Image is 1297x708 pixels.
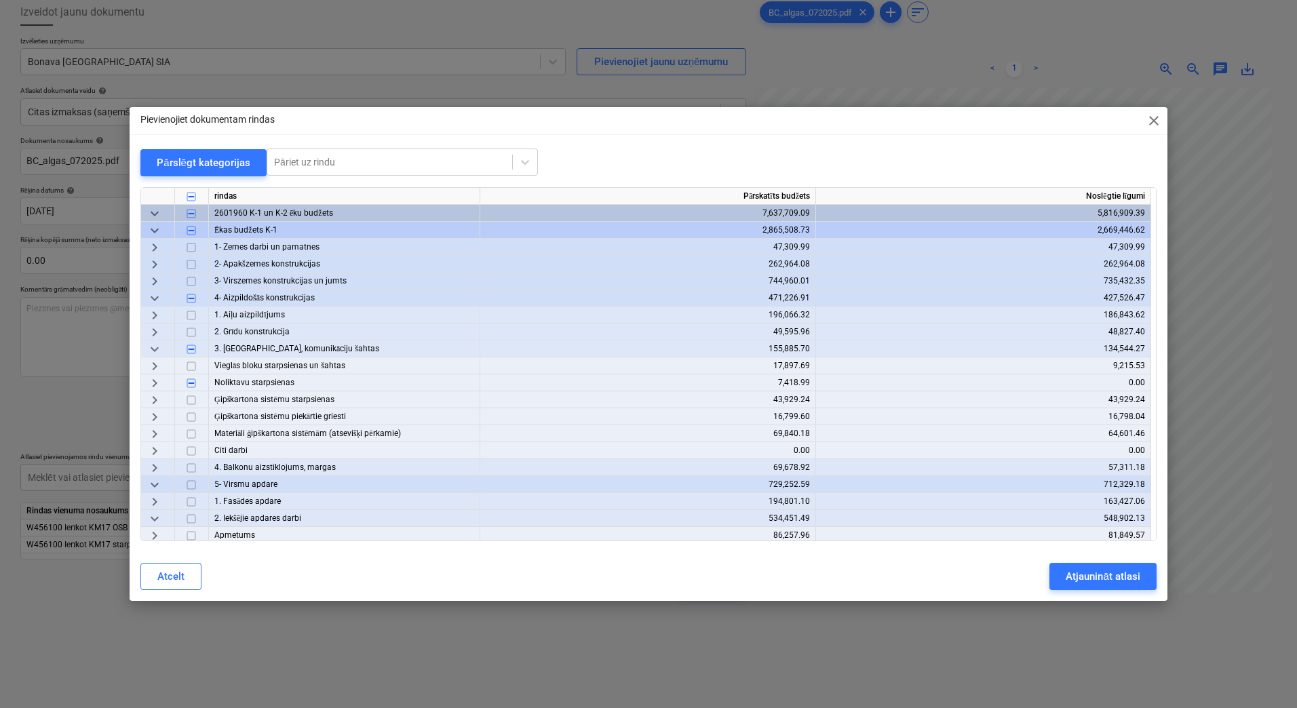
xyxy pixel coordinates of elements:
[147,239,163,256] span: keyboard_arrow_right
[480,188,816,205] div: Pārskatīts budžets
[214,361,345,370] span: Vieglās bloku starpsienas un šahtas
[486,510,810,527] div: 534,451.49
[486,323,810,340] div: 49,595.96
[486,307,810,323] div: 196,066.32
[486,425,810,442] div: 69,840.18
[214,276,347,286] span: 3- Virszemes konstrukcijas un jumts
[486,256,810,273] div: 262,964.08
[214,327,290,336] span: 2. Grīdu konstrukcija
[486,527,810,544] div: 86,257.96
[214,446,248,455] span: Citi darbi
[147,477,163,493] span: keyboard_arrow_down
[821,527,1145,544] div: 81,849.57
[147,222,163,239] span: keyboard_arrow_down
[214,378,294,387] span: Noliktavu starpsienas
[147,392,163,408] span: keyboard_arrow_right
[147,358,163,374] span: keyboard_arrow_right
[147,409,163,425] span: keyboard_arrow_right
[147,460,163,476] span: keyboard_arrow_right
[486,340,810,357] div: 155,885.70
[209,188,480,205] div: rindas
[486,290,810,307] div: 471,226.91
[214,242,320,252] span: 1- Zemes darbi un pamatnes
[214,259,320,269] span: 2- Apakšzemes konstrukcijas
[214,496,281,506] span: 1. Fasādes apdare
[821,493,1145,510] div: 163,427.06
[821,340,1145,357] div: 134,544.27
[821,290,1145,307] div: 427,526.47
[214,395,334,404] span: Ģipškartona sistēmu starpsienas
[821,357,1145,374] div: 9,215.53
[1049,563,1156,590] button: Atjaunināt atlasi
[147,494,163,510] span: keyboard_arrow_right
[816,188,1151,205] div: Noslēgtie līgumi
[157,154,250,172] div: Pārslēgt kategorijas
[821,408,1145,425] div: 16,798.04
[486,205,810,222] div: 7,637,709.09
[147,528,163,544] span: keyboard_arrow_right
[821,476,1145,493] div: 712,329.18
[486,391,810,408] div: 43,929.24
[821,442,1145,459] div: 0.00
[821,391,1145,408] div: 43,929.24
[821,307,1145,323] div: 186,843.62
[486,408,810,425] div: 16,799.60
[214,208,333,218] span: 2601960 K-1 un K-2 ēku budžets
[147,256,163,273] span: keyboard_arrow_right
[486,476,810,493] div: 729,252.59
[140,113,275,127] p: Pievienojiet dokumentam rindas
[147,205,163,222] span: keyboard_arrow_down
[486,374,810,391] div: 7,418.99
[147,273,163,290] span: keyboard_arrow_right
[821,459,1145,476] div: 57,311.18
[821,510,1145,527] div: 548,902.13
[214,412,346,421] span: Ģipškartona sistēmu piekārtie griesti
[1146,113,1162,129] span: close
[214,513,301,523] span: 2. Iekšējie apdares darbi
[486,222,810,239] div: 2,865,508.73
[486,493,810,510] div: 194,801.10
[214,310,285,319] span: 1. Aiļu aizpildījums
[147,511,163,527] span: keyboard_arrow_down
[157,568,185,585] div: Atcelt
[140,563,201,590] button: Atcelt
[214,293,315,302] span: 4- Aizpildošās konstrukcijas
[214,344,379,353] span: 3. Starpsienas, komunikāciju šahtas
[140,149,267,176] button: Pārslēgt kategorijas
[486,239,810,256] div: 47,309.99
[147,290,163,307] span: keyboard_arrow_down
[147,375,163,391] span: keyboard_arrow_right
[821,256,1145,273] div: 262,964.08
[147,426,163,442] span: keyboard_arrow_right
[486,442,810,459] div: 0.00
[821,374,1145,391] div: 0.00
[214,225,277,235] span: Ēkas budžets K-1
[147,307,163,323] span: keyboard_arrow_right
[147,324,163,340] span: keyboard_arrow_right
[821,205,1145,222] div: 5,816,909.39
[214,463,336,472] span: 4. Balkonu aizstiklojums, margas
[147,443,163,459] span: keyboard_arrow_right
[486,459,810,476] div: 69,678.92
[486,357,810,374] div: 17,897.69
[1066,568,1140,585] div: Atjaunināt atlasi
[1229,643,1297,708] iframe: Chat Widget
[821,239,1145,256] div: 47,309.99
[486,273,810,290] div: 744,960.01
[821,425,1145,442] div: 64,601.46
[821,323,1145,340] div: 48,827.40
[214,479,277,489] span: 5- Virsmu apdare
[821,273,1145,290] div: 735,432.35
[214,429,401,438] span: Materiāli ģipškartona sistēmām (atsevišķi pērkamie)
[821,222,1145,239] div: 2,669,446.62
[147,341,163,357] span: keyboard_arrow_down
[214,530,255,540] span: Apmetums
